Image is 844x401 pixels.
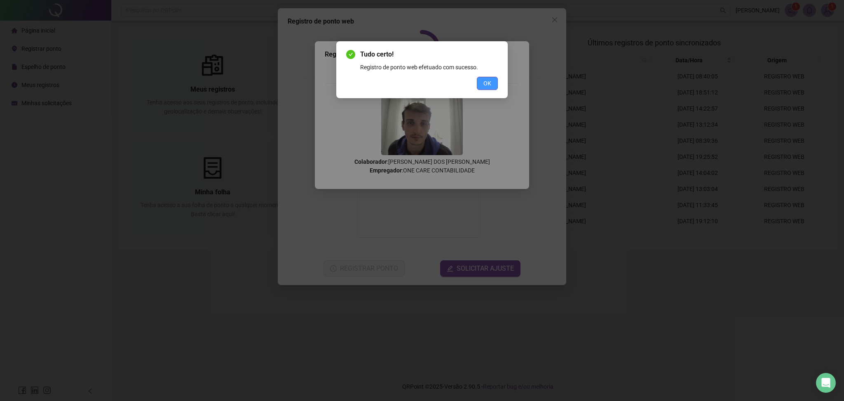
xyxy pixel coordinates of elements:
div: Open Intercom Messenger [816,373,836,393]
div: Registro de ponto web efetuado com sucesso. [360,63,498,72]
span: check-circle [346,50,355,59]
span: OK [483,79,491,88]
button: OK [477,77,498,90]
span: Tudo certo! [360,50,498,59]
